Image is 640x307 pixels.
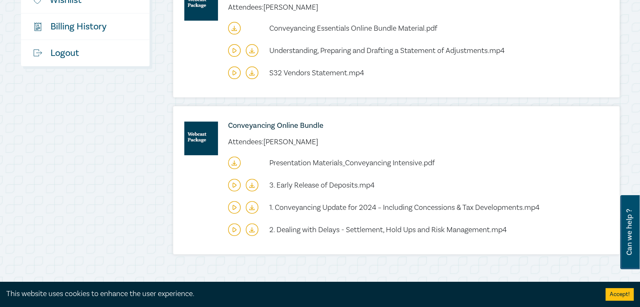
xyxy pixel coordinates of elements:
[21,40,149,66] a: Logout
[228,138,318,146] li: Attendees: [PERSON_NAME]
[269,46,505,56] span: Understanding, Preparing and Drafting a Statement of Adjustments.mp4
[269,47,505,54] a: Understanding, Preparing and Drafting a Statement of Adjustments.mp4
[269,226,507,233] a: 2. Dealing with Delays - Settlement, Hold Ups and Risk Management.mp4
[625,200,633,264] span: Can we help ?
[21,13,149,40] a: $Billing History
[605,288,634,301] button: Accept cookies
[269,69,364,77] a: S32 Vendors Statement.mp4
[269,204,539,211] a: 1. Conveyancing Update for 2024 – Including Concessions & Tax Developments.mp4
[269,159,435,167] a: Presentation Materials_Conveyancing Intensive.pdf
[269,24,437,33] span: Conveyancing Essentials Online Bundle Material.pdf
[269,25,437,32] a: Conveyancing Essentials Online Bundle Material.pdf
[35,24,37,28] tspan: $
[269,68,364,78] span: S32 Vendors Statement.mp4
[269,158,435,168] span: Presentation Materials_Conveyancing Intensive.pdf
[228,4,318,11] li: Attendees: [PERSON_NAME]
[228,122,569,130] a: Conveyancing Online Bundle
[269,180,374,190] span: 3. Early Release of Deposits.mp4
[269,225,507,235] span: 2. Dealing with Delays - Settlement, Hold Ups and Risk Management.mp4
[184,122,218,155] img: online-intensive-(to-download)
[269,203,539,212] span: 1. Conveyancing Update for 2024 – Including Concessions & Tax Developments.mp4
[269,182,374,189] a: 3. Early Release of Deposits.mp4
[6,288,593,299] div: This website uses cookies to enhance the user experience.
